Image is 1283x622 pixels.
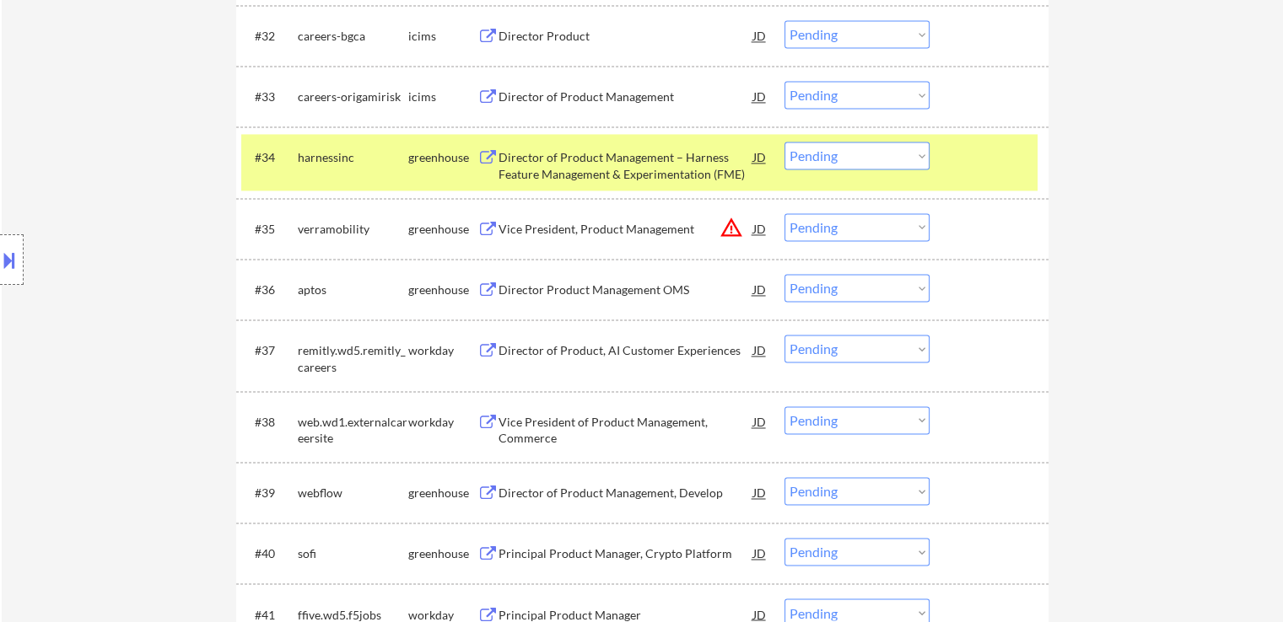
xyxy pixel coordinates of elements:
[298,282,408,298] div: aptos
[752,20,768,51] div: JD
[499,149,753,182] div: Director of Product Management – Harness Feature Management & Experimentation (FME)
[298,149,408,166] div: harnessinc
[752,274,768,304] div: JD
[752,335,768,365] div: JD
[752,538,768,568] div: JD
[499,485,753,501] div: Director of Product Management, Develop
[255,485,284,501] div: #39
[752,477,768,507] div: JD
[499,221,753,238] div: Vice President, Product Management
[408,545,477,562] div: greenhouse
[298,485,408,501] div: webflow
[298,221,408,238] div: verramobility
[499,282,753,298] div: Director Product Management OMS
[499,88,753,105] div: Director of Product Management
[298,88,408,105] div: careers-origamirisk
[255,545,284,562] div: #40
[752,142,768,172] div: JD
[255,88,284,105] div: #33
[499,545,753,562] div: Principal Product Manager, Crypto Platform
[408,149,477,166] div: greenhouse
[408,342,477,359] div: workday
[255,28,284,45] div: #32
[408,88,477,105] div: icims
[298,28,408,45] div: careers-bgca
[752,81,768,111] div: JD
[408,485,477,501] div: greenhouse
[408,414,477,431] div: workday
[499,28,753,45] div: Director Product
[720,216,743,239] button: warning_amber
[752,406,768,437] div: JD
[499,342,753,359] div: Director of Product, AI Customer Experiences
[499,414,753,447] div: Vice President of Product Management, Commerce
[408,221,477,238] div: greenhouse
[298,414,408,447] div: web.wd1.externalcareersite
[408,282,477,298] div: greenhouse
[255,414,284,431] div: #38
[408,28,477,45] div: icims
[298,342,408,375] div: remitly.wd5.remitly_careers
[298,545,408,562] div: sofi
[752,213,768,244] div: JD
